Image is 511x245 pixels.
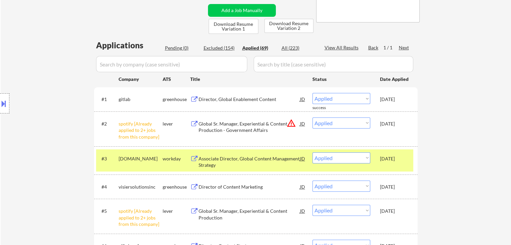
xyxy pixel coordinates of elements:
input: Search by company (case sensitive) [96,56,247,72]
div: Title [190,76,306,83]
input: Search by title (case sensitive) [254,56,413,72]
div: Director of Content Marketing [199,184,300,190]
div: ATS [163,76,190,83]
div: Date Applied [380,76,410,83]
div: greenhouse [163,96,190,103]
div: JD [299,152,306,164]
div: All (223) [282,45,315,51]
div: [DATE] [380,208,410,214]
div: Back [368,44,379,51]
div: JD [299,93,306,105]
div: [DATE] [380,120,410,127]
button: Download Resume Variation 1 [209,19,258,34]
button: Download Resume Variation 2 [264,19,313,33]
div: JD [299,205,306,217]
div: Excluded (154) [204,45,237,51]
div: spotify [Already applied to 2+ jobs from this company] [119,120,163,140]
div: Global Sr. Manager, Experiential & Content Production - Government Affairs [199,120,300,134]
div: JD [299,181,306,193]
div: Next [399,44,410,51]
div: [DATE] [380,155,410,162]
div: Associate Director, Global Content Management Strategy [199,155,300,168]
div: JD [299,117,306,130]
button: Add a Job Manually [208,4,276,17]
div: workday [163,155,190,162]
div: visiersolutionsinc [119,184,163,190]
div: View All Results [325,44,360,51]
div: spotify [Already applied to 2+ jobs from this company] [119,208,163,228]
div: greenhouse [163,184,190,190]
div: Company [119,76,163,83]
div: lever [163,208,190,214]
div: #5 [101,208,113,214]
div: gitlab [119,96,163,103]
div: #4 [101,184,113,190]
button: warning_amber [287,118,296,128]
div: Pending (0) [165,45,199,51]
div: Global Sr. Manager, Experiential & Content Production [199,208,300,221]
div: [DATE] [380,184,410,190]
div: [DOMAIN_NAME] [119,155,163,162]
div: Status [312,73,370,85]
div: 1 / 1 [383,44,399,51]
div: Applications [96,41,163,49]
div: Director, Global Enablement Content [199,96,300,103]
div: [DATE] [380,96,410,103]
div: Applied (69) [242,45,276,51]
div: success [312,105,339,111]
div: lever [163,120,190,127]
